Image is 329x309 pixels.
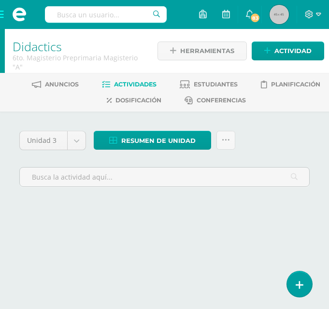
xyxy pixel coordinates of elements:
a: Estudiantes [180,77,238,92]
a: Conferencias [185,93,246,108]
span: Anuncios [45,81,79,88]
a: Actividad [252,42,324,60]
h1: Didactics [13,40,145,53]
input: Busca un usuario... [45,6,167,23]
input: Busca la actividad aquí... [20,168,309,186]
a: Didactics [13,38,62,55]
span: 83 [250,13,260,23]
span: Unidad 3 [27,131,60,150]
img: 45x45 [270,5,289,24]
a: Unidad 3 [20,131,86,150]
a: Resumen de unidad [94,131,211,150]
a: Planificación [261,77,320,92]
a: Dosificación [107,93,161,108]
span: Dosificación [115,97,161,104]
span: Actividad [274,42,312,60]
span: Actividades [114,81,157,88]
span: Conferencias [197,97,246,104]
a: Anuncios [32,77,79,92]
span: Estudiantes [194,81,238,88]
a: Herramientas [157,42,247,60]
div: 6to. Magisterio Preprimaria Magisterio 'A' [13,53,145,71]
span: Resumen de unidad [121,132,196,150]
span: Herramientas [180,42,234,60]
a: Actividades [102,77,157,92]
span: Planificación [271,81,320,88]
